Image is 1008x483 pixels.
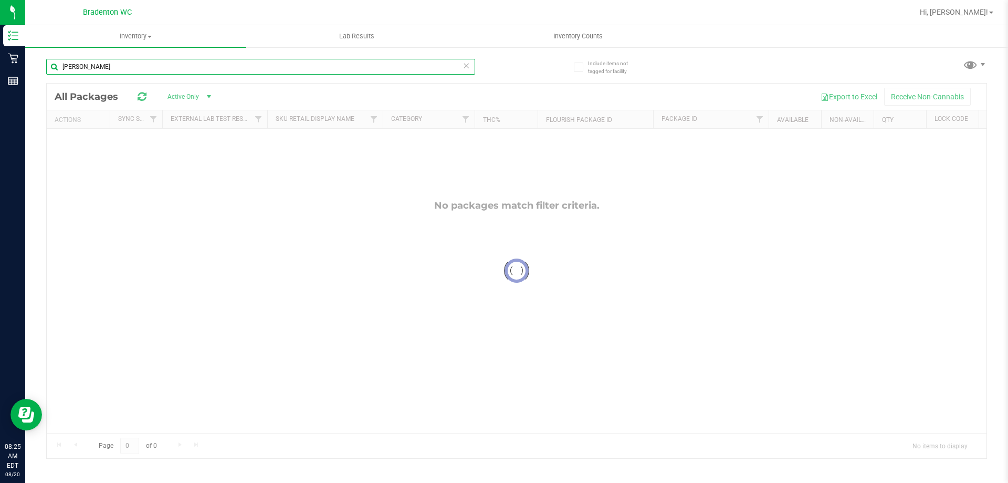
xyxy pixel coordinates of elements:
iframe: Resource center [10,399,42,430]
span: Lab Results [325,32,388,41]
inline-svg: Inventory [8,30,18,41]
span: Bradenton WC [83,8,132,17]
a: Inventory [25,25,246,47]
a: Lab Results [246,25,467,47]
inline-svg: Retail [8,53,18,64]
span: Inventory Counts [539,32,617,41]
span: Clear [463,59,470,73]
p: 08:25 AM EDT [5,442,20,470]
span: Inventory [25,32,246,41]
a: Inventory Counts [467,25,688,47]
input: Search Package ID, Item Name, SKU, Lot or Part Number... [46,59,475,75]
span: Hi, [PERSON_NAME]! [920,8,988,16]
inline-svg: Reports [8,76,18,86]
span: Include items not tagged for facility [588,59,640,75]
p: 08/20 [5,470,20,478]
